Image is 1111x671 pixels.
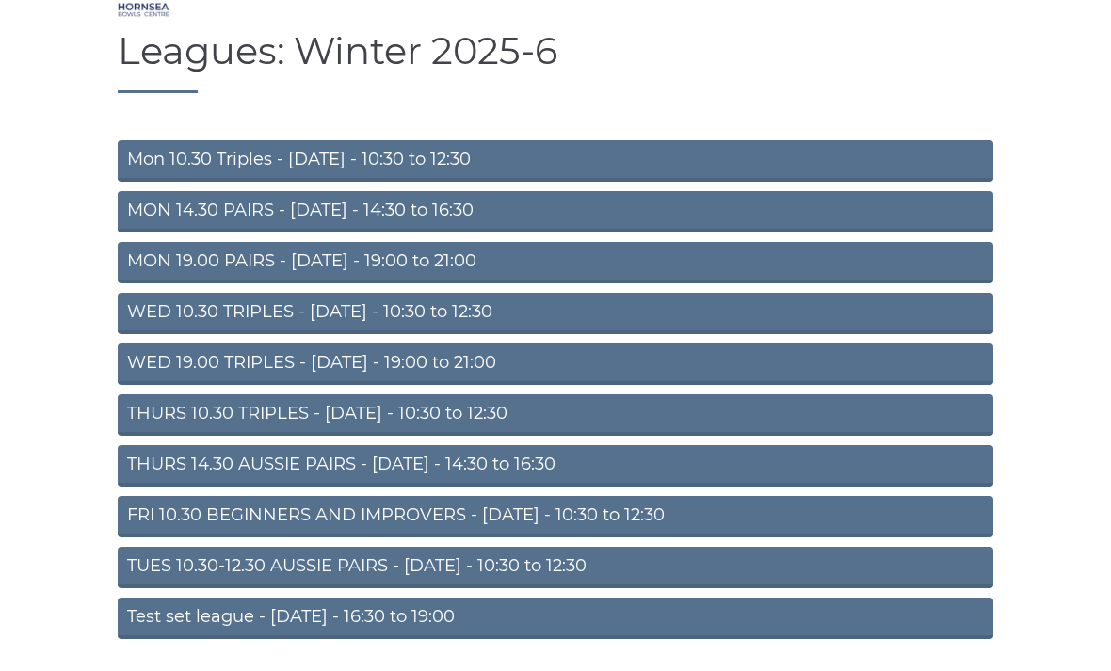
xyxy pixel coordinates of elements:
[118,598,993,639] a: Test set league - [DATE] - 16:30 to 19:00
[118,191,993,232] a: MON 14.30 PAIRS - [DATE] - 14:30 to 16:30
[118,140,993,182] a: Mon 10.30 Triples - [DATE] - 10:30 to 12:30
[118,30,993,93] h1: Leagues: Winter 2025-6
[118,547,993,588] a: TUES 10.30-12.30 AUSSIE PAIRS - [DATE] - 10:30 to 12:30
[118,445,993,487] a: THURS 14.30 AUSSIE PAIRS - [DATE] - 14:30 to 16:30
[118,394,993,436] a: THURS 10.30 TRIPLES - [DATE] - 10:30 to 12:30
[118,293,993,334] a: WED 10.30 TRIPLES - [DATE] - 10:30 to 12:30
[118,343,993,385] a: WED 19.00 TRIPLES - [DATE] - 19:00 to 21:00
[118,242,993,283] a: MON 19.00 PAIRS - [DATE] - 19:00 to 21:00
[118,496,993,537] a: FRI 10.30 BEGINNERS AND IMPROVERS - [DATE] - 10:30 to 12:30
